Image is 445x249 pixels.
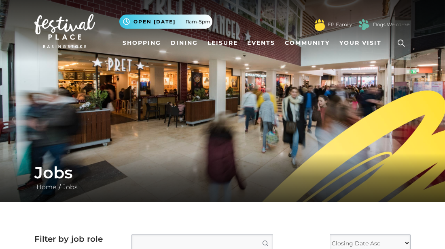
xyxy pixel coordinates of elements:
a: Shopping [119,36,164,50]
span: 11am-5pm [186,18,210,25]
a: Leisure [204,36,241,50]
button: Open [DATE] 11am-5pm [119,15,212,29]
a: Home [34,183,59,191]
a: Community [282,36,333,50]
a: Dining [167,36,201,50]
h1: Jobs [34,163,411,182]
a: Your Visit [336,36,389,50]
h2: Filter by job role [34,234,119,244]
a: Dogs Welcome! [373,21,411,28]
a: FP Family [328,21,352,28]
span: Your Visit [339,39,381,47]
a: Events [244,36,278,50]
div: / [28,163,417,192]
a: Jobs [61,183,80,191]
span: Open [DATE] [133,18,176,25]
img: Festival Place Logo [34,14,95,48]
